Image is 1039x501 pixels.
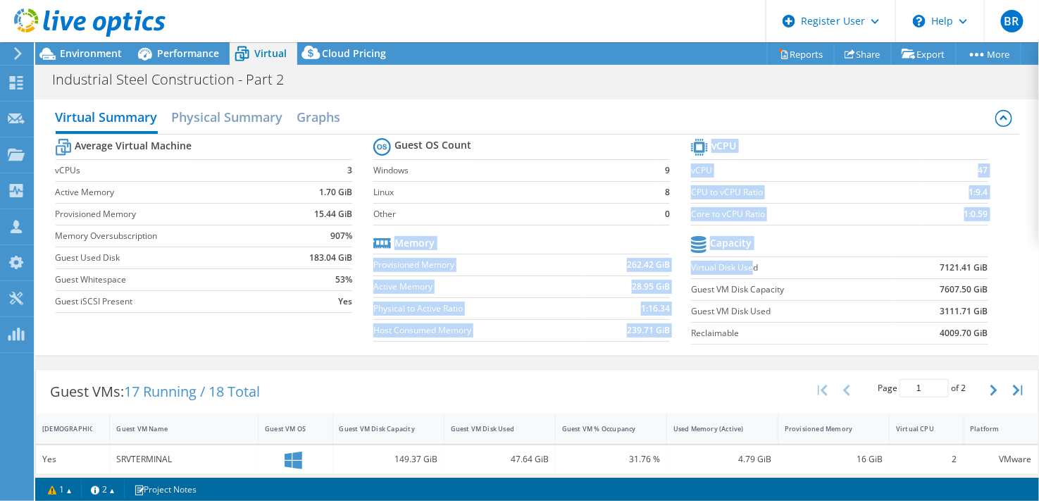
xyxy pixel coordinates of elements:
b: 183.04 GiB [309,251,352,265]
label: Active Memory [373,280,584,294]
div: 4.79 GiB [673,452,771,467]
b: Yes [338,295,352,309]
h1: Industrial Steel Construction - Part 2 [46,72,306,87]
div: Virtual CPU [896,424,940,433]
b: Memory [394,236,435,250]
a: Project Notes [124,481,206,498]
b: 0 [665,207,670,221]
a: Share [834,43,892,65]
b: 9 [665,163,670,178]
label: Provisioned Memory [56,207,281,221]
div: Guest VM Disk Capacity [340,424,421,433]
div: Yes [42,452,103,467]
label: Guest iSCSI Present [56,295,281,309]
b: 239.71 GiB [627,323,670,338]
div: 16 GiB [785,452,883,467]
b: 1:9.4 [969,185,988,199]
span: 17 Running / 18 Total [124,382,260,401]
span: Virtual [254,47,287,60]
label: Linux [373,185,656,199]
span: Page of [878,379,966,397]
b: 15.44 GiB [314,207,352,221]
b: 3 [347,163,352,178]
b: 8 [665,185,670,199]
label: CPU to vCPU Ratio [691,185,920,199]
b: 28.95 GiB [632,280,670,294]
label: Windows [373,163,656,178]
b: 7121.41 GiB [940,261,988,275]
div: Guest VM Disk Used [451,424,532,433]
div: [DEMOGRAPHIC_DATA] [42,424,86,433]
div: VMware [971,452,1032,467]
label: vCPUs [56,163,281,178]
svg: \n [913,15,926,27]
div: Guest VM OS [265,424,309,433]
b: 47 [978,163,988,178]
b: 262.42 GiB [627,258,670,272]
label: Core to vCPU Ratio [691,207,920,221]
label: Guest Used Disk [56,251,281,265]
b: 7607.50 GiB [940,283,988,297]
div: Used Memory (Active) [673,424,754,433]
b: 53% [335,273,352,287]
b: 4009.70 GiB [940,326,988,340]
div: 149.37 GiB [340,452,437,467]
b: 1:0.59 [964,207,988,221]
b: Capacity [710,236,752,250]
label: Memory Oversubscription [56,229,281,243]
div: SRVTERMINAL [116,452,251,467]
label: Virtual Disk Used [691,261,892,275]
span: Cloud Pricing [322,47,386,60]
b: Guest OS Count [394,138,471,152]
a: 1 [38,481,82,498]
input: jump to page [900,379,949,397]
b: 1.70 GiB [319,185,352,199]
b: vCPU [711,139,736,153]
h2: Physical Summary [172,103,283,131]
a: Reports [767,43,835,65]
div: 31.76 % [562,452,660,467]
label: Provisioned Memory [373,258,584,272]
div: 47.64 GiB [451,452,549,467]
a: 2 [81,481,125,498]
label: Reclaimable [691,326,892,340]
label: Guest Whitespace [56,273,281,287]
label: Physical to Active Ratio [373,302,584,316]
label: Guest VM Disk Capacity [691,283,892,297]
b: 3111.71 GiB [940,304,988,318]
h2: Virtual Summary [56,103,158,134]
div: Provisioned Memory [785,424,866,433]
span: Environment [60,47,122,60]
label: Guest VM Disk Used [691,304,892,318]
b: 1:16.34 [641,302,670,316]
span: BR [1001,10,1024,32]
div: Platform [971,424,1015,433]
div: Guest VM % Occupancy [562,424,643,433]
div: 2 [896,452,957,467]
span: Performance [157,47,219,60]
label: vCPU [691,163,920,178]
a: More [956,43,1021,65]
h2: Graphs [297,103,341,131]
b: Average Virtual Machine [75,139,192,153]
label: Host Consumed Memory [373,323,584,338]
span: 2 [961,382,966,394]
a: Export [891,43,957,65]
label: Other [373,207,656,221]
div: Guest VM Name [116,424,235,433]
label: Active Memory [56,185,281,199]
div: Guest VMs: [36,370,274,414]
b: 907% [330,229,352,243]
